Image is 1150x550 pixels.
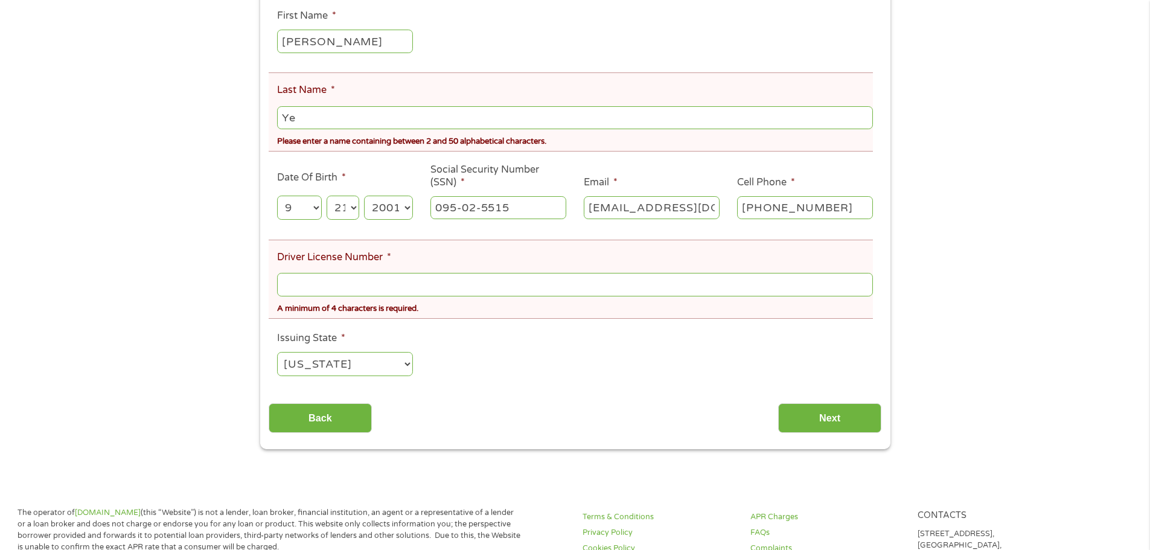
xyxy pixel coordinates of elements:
label: Email [584,176,618,189]
label: First Name [277,10,336,22]
label: Cell Phone [737,176,795,189]
div: Please enter a name containing between 2 and 50 alphabetical characters. [277,132,872,148]
label: Driver License Number [277,251,391,264]
div: A minimum of 4 characters is required. [277,298,872,315]
input: john@gmail.com [584,196,720,219]
input: 078-05-1120 [430,196,566,219]
input: Next [778,403,881,433]
label: Issuing State [277,332,345,345]
a: [DOMAIN_NAME] [75,508,141,517]
a: APR Charges [750,511,904,523]
input: Back [269,403,372,433]
input: (541) 754-3010 [737,196,873,219]
a: Terms & Conditions [583,511,736,523]
label: Social Security Number (SSN) [430,164,566,189]
a: FAQs [750,527,904,539]
label: Last Name [277,84,335,97]
input: Smith [277,106,872,129]
input: John [277,30,413,53]
a: Privacy Policy [583,527,736,539]
label: Date Of Birth [277,171,346,184]
h4: Contacts [918,510,1071,522]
